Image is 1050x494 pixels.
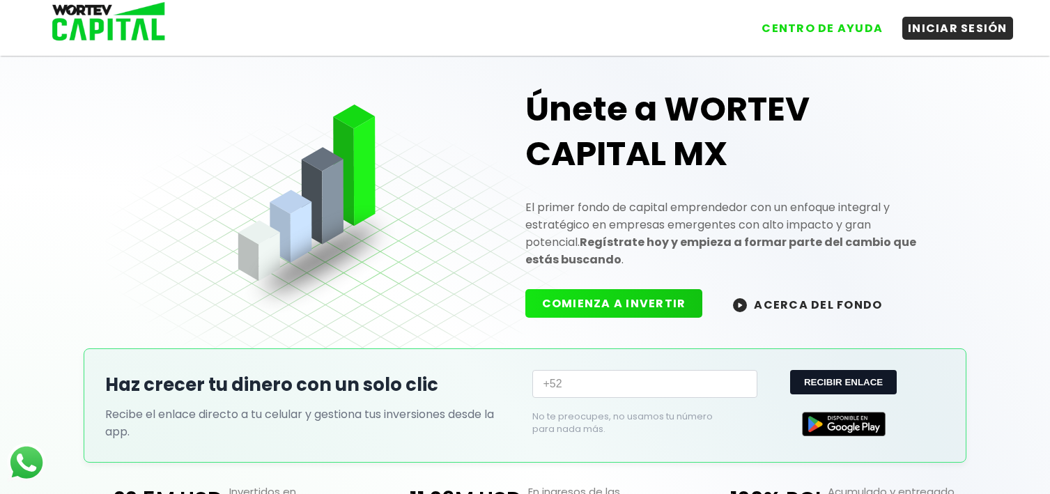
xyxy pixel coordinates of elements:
button: ACERCA DEL FONDO [716,289,899,319]
img: wortev-capital-acerca-del-fondo [733,298,747,312]
button: COMIENZA A INVERTIR [525,289,703,318]
img: Google Play [802,412,886,436]
button: INICIAR SESIÓN [902,17,1013,40]
h2: Haz crecer tu dinero con un solo clic [105,371,518,399]
p: No te preocupes, no usamos tu número para nada más. [532,410,735,435]
p: Recibe el enlace directo a tu celular y gestiona tus inversiones desde la app. [105,406,518,440]
a: COMIENZA A INVERTIR [525,295,717,311]
p: El primer fondo de capital emprendedor con un enfoque integral y estratégico en empresas emergent... [525,199,945,268]
a: CENTRO DE AYUDA [742,6,888,40]
button: CENTRO DE AYUDA [756,17,888,40]
button: RECIBIR ENLACE [790,370,897,394]
img: logos_whatsapp-icon.242b2217.svg [7,443,46,482]
a: INICIAR SESIÓN [888,6,1013,40]
h1: Únete a WORTEV CAPITAL MX [525,87,945,176]
strong: Regístrate hoy y empieza a formar parte del cambio que estás buscando [525,234,916,268]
